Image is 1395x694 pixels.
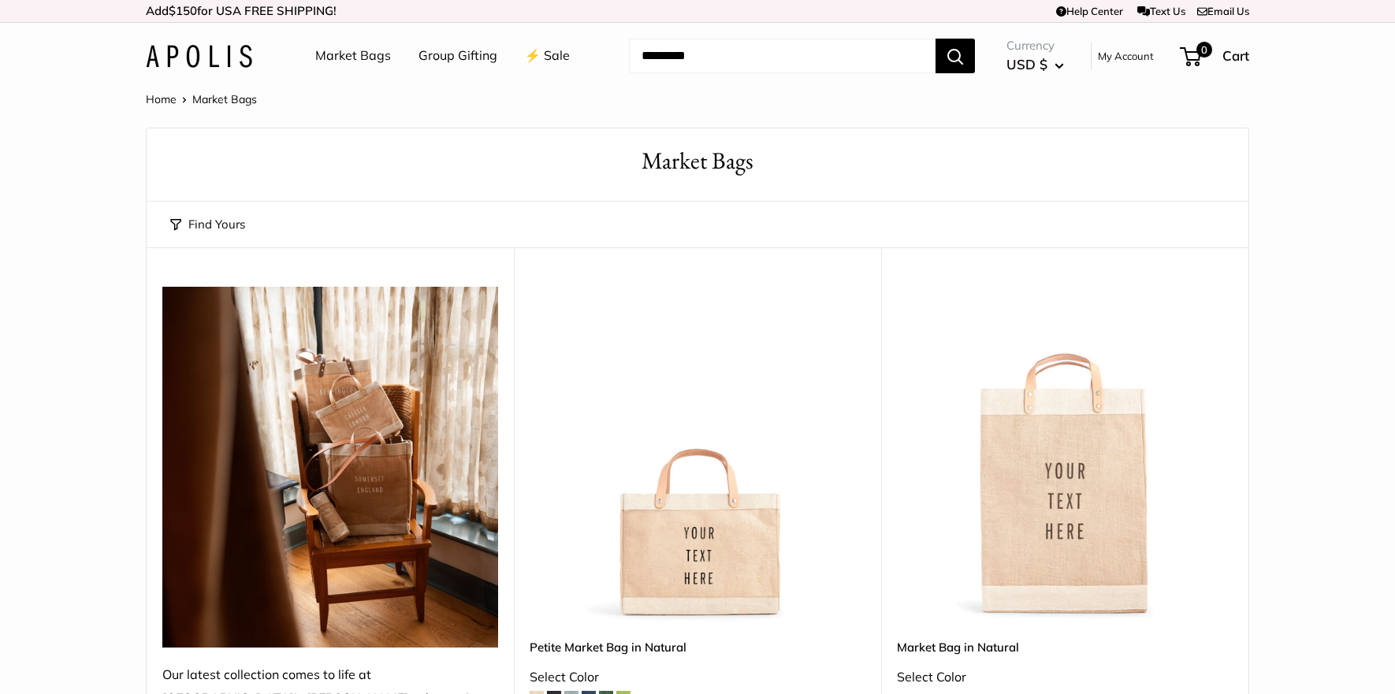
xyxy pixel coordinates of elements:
span: 0 [1196,42,1212,58]
a: ⚡️ Sale [525,44,570,68]
a: Email Us [1197,5,1249,17]
input: Search... [629,39,936,73]
span: Currency [1006,35,1064,57]
span: Cart [1222,47,1249,64]
img: Apolis [146,45,252,68]
a: Petite Market Bag in NaturalPetite Market Bag in Natural [530,287,865,622]
a: Market Bags [315,44,391,68]
nav: Breadcrumb [146,89,257,109]
a: Petite Market Bag in Natural [530,638,865,656]
a: My Account [1098,46,1154,65]
span: USD $ [1006,56,1047,72]
a: Text Us [1137,5,1185,17]
h1: Market Bags [170,144,1225,178]
div: Select Color [897,666,1233,689]
span: $150 [169,3,197,18]
a: Market Bag in NaturalMarket Bag in Natural [897,287,1233,622]
img: Our latest collection comes to life at UK's Estelle Manor, where winter mornings glow and the hol... [162,287,498,648]
button: USD $ [1006,52,1064,77]
div: Select Color [530,666,865,689]
button: Search [936,39,975,73]
button: Find Yours [170,213,245,236]
img: Market Bag in Natural [897,287,1233,622]
a: Home [146,92,177,106]
img: Petite Market Bag in Natural [530,287,865,622]
a: Help Center [1056,5,1123,17]
a: Group Gifting [418,44,497,68]
a: Market Bag in Natural [897,638,1233,656]
a: 0 Cart [1181,43,1249,69]
span: Market Bags [192,92,257,106]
